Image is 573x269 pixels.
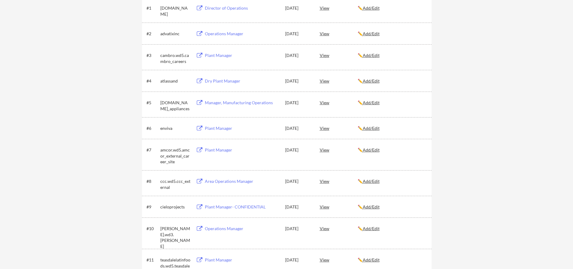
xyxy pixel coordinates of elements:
[358,5,426,11] div: ✏️
[320,254,358,265] div: View
[358,147,426,153] div: ✏️
[358,100,426,106] div: ✏️
[146,31,158,37] div: #2
[146,52,158,58] div: #3
[363,78,380,83] u: Add/Edit
[160,226,190,249] div: [PERSON_NAME].wd3.[PERSON_NAME]
[363,257,380,262] u: Add/Edit
[285,257,312,263] div: [DATE]
[358,31,426,37] div: ✏️
[358,178,426,184] div: ✏️
[205,147,279,153] div: Plant Manager
[146,78,158,84] div: #4
[285,226,312,232] div: [DATE]
[205,178,279,184] div: Area Operations Manager
[205,226,279,232] div: Operations Manager
[363,53,380,58] u: Add/Edit
[205,100,279,106] div: Manager, Manufacturing Operations
[363,5,380,11] u: Add/Edit
[363,147,380,152] u: Add/Edit
[363,126,380,131] u: Add/Edit
[146,178,158,184] div: #8
[205,52,279,58] div: Plant Manager
[160,5,190,17] div: [DOMAIN_NAME]
[146,226,158,232] div: #10
[358,125,426,131] div: ✏️
[146,147,158,153] div: #7
[285,178,312,184] div: [DATE]
[285,5,312,11] div: [DATE]
[146,5,158,11] div: #1
[363,226,380,231] u: Add/Edit
[358,204,426,210] div: ✏️
[160,78,190,84] div: atlassand
[363,100,380,105] u: Add/Edit
[320,97,358,108] div: View
[320,144,358,155] div: View
[285,147,312,153] div: [DATE]
[363,31,380,36] u: Add/Edit
[160,100,190,111] div: [DOMAIN_NAME]_appliances
[358,78,426,84] div: ✏️
[285,100,312,106] div: [DATE]
[146,257,158,263] div: #11
[320,75,358,86] div: View
[320,223,358,234] div: View
[285,31,312,37] div: [DATE]
[320,28,358,39] div: View
[160,31,190,37] div: advatixinc
[285,52,312,58] div: [DATE]
[285,78,312,84] div: [DATE]
[160,204,190,210] div: cieloprojects
[160,147,190,165] div: amcor.wd5.amcor_external_career_site
[358,257,426,263] div: ✏️
[205,125,279,131] div: Plant Manager
[205,5,279,11] div: Director of Operations
[320,2,358,13] div: View
[320,201,358,212] div: View
[160,178,190,190] div: ccc.wd5.ccc_external
[146,125,158,131] div: #6
[146,100,158,106] div: #5
[358,226,426,232] div: ✏️
[205,257,279,263] div: Plant Manager
[205,78,279,84] div: Dry Plant Manager
[320,176,358,186] div: View
[363,204,380,209] u: Add/Edit
[205,204,279,210] div: Plant Manager- CONFIDENTIAL
[285,125,312,131] div: [DATE]
[160,125,190,131] div: enviva
[320,123,358,133] div: View
[146,204,158,210] div: #9
[160,52,190,64] div: cambro.wd5.cambro_careers
[320,50,358,61] div: View
[363,179,380,184] u: Add/Edit
[205,31,279,37] div: Operations Manager
[358,52,426,58] div: ✏️
[285,204,312,210] div: [DATE]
